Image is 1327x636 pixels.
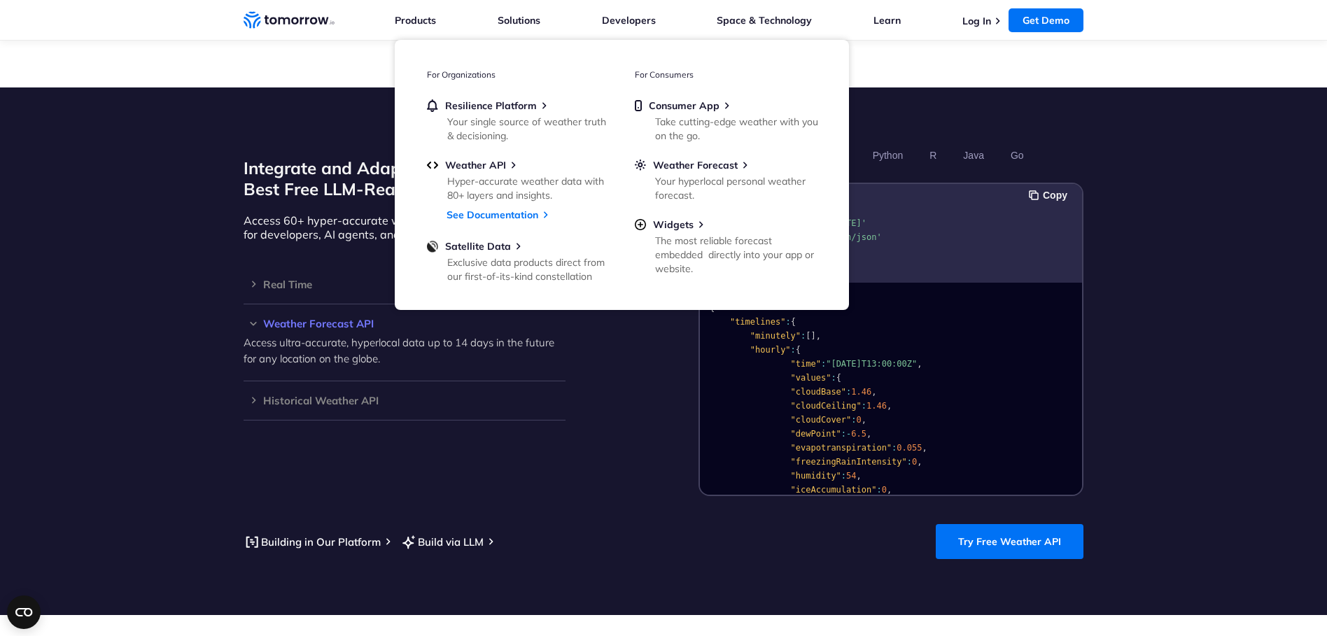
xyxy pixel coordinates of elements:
span: "evapotranspiration" [791,443,892,453]
div: Exclusive data products direct from our first-of-its-kind constellation [447,255,610,283]
img: satellite-data-menu.png [427,240,438,253]
span: [ [806,331,810,341]
span: "cloudCover" [791,415,852,425]
img: plus-circle.svg [635,218,646,231]
img: sun.svg [635,159,646,171]
div: Your hyperlocal personal weather forecast. [655,174,818,202]
span: "minutely" [750,331,801,341]
span: "timelines" [730,317,785,327]
span: : [851,415,856,425]
span: , [862,415,866,425]
div: Take cutting-edge weather with you on the go. [655,115,818,143]
span: , [816,331,821,341]
a: WidgetsThe most reliable forecast embedded directly into your app or website. [635,218,817,273]
span: : [907,457,912,467]
span: { [710,303,715,313]
img: bell.svg [427,99,438,112]
span: "freezingRainIntensity" [791,457,907,467]
a: Building in Our Platform [244,533,381,551]
span: : [785,317,790,327]
a: Space & Technology [717,14,812,27]
span: 0.055 [897,443,922,453]
h3: For Consumers [635,69,817,80]
span: "[DATE]T13:00:00Z" [826,359,917,369]
span: Consumer App [649,99,719,112]
span: Resilience Platform [445,99,537,112]
span: : [831,373,836,383]
span: , [857,471,862,481]
span: "iceAccumulation" [791,485,877,495]
a: Products [395,14,436,27]
button: Go [1006,143,1029,167]
span: , [922,443,927,453]
div: Your single source of weather truth & decisioning. [447,115,610,143]
span: - [846,429,851,439]
span: 1.46 [866,401,887,411]
p: Access 60+ hyper-accurate weather layers – now optimized for developers, AI agents, and natural l... [244,213,566,241]
h3: For Organizations [427,69,609,80]
a: Weather APIHyper-accurate weather data with 80+ layers and insights. [427,159,609,199]
img: api.svg [427,159,438,171]
span: "cloudCeiling" [791,401,862,411]
span: : [892,443,897,453]
span: "values" [791,373,831,383]
div: Hyper-accurate weather data with 80+ layers and insights. [447,174,610,202]
span: "time" [791,359,821,369]
span: : [841,471,846,481]
span: : [841,429,846,439]
a: Consumer AppTake cutting-edge weather with you on the go. [635,99,817,140]
span: "hourly" [750,345,791,355]
span: 6.5 [851,429,866,439]
button: Python [868,143,908,167]
span: : [846,387,851,397]
span: { [836,373,841,383]
a: Log In [962,15,991,27]
span: : [791,345,796,355]
span: , [917,457,922,467]
span: , [866,429,871,439]
span: : [821,359,826,369]
a: Learn [873,14,901,27]
span: : [801,331,806,341]
span: Widgets [653,218,694,231]
span: , [871,387,876,397]
h3: Historical Weather API [244,395,566,406]
span: { [791,317,796,327]
h2: Integrate and Adapt with the World’s Best Free LLM-Ready Weather API [244,157,566,199]
span: Weather API [445,159,506,171]
a: Build via LLM [400,533,484,551]
p: Access ultra-accurate, hyperlocal data up to 14 days in the future for any location on the globe. [244,334,566,367]
span: 54 [846,471,856,481]
button: Open CMP widget [7,595,41,629]
a: Developers [602,14,656,27]
img: mobile.svg [635,99,642,112]
span: "humidity" [791,471,841,481]
span: "dewPoint" [791,429,841,439]
span: "cloudBase" [791,387,846,397]
span: ] [811,331,816,341]
span: : [862,401,866,411]
a: Solutions [498,14,540,27]
h3: Real Time [244,279,566,290]
a: Try Free Weather API [936,524,1083,559]
a: See Documentation [447,209,538,221]
span: { [796,345,801,355]
span: 0 [882,485,887,495]
span: 1.46 [851,387,871,397]
button: Java [958,143,989,167]
a: Satellite DataExclusive data products direct from our first-of-its-kind constellation [427,240,609,281]
div: Weather Forecast API [244,318,566,329]
a: Get Demo [1009,8,1083,32]
span: : [876,485,881,495]
span: 0 [857,415,862,425]
span: Satellite Data [445,240,511,253]
a: Home link [244,10,335,31]
span: , [917,359,922,369]
button: R [925,143,941,167]
span: 0 [912,457,917,467]
button: Copy [1029,188,1072,203]
span: , [887,401,892,411]
span: , [887,485,892,495]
